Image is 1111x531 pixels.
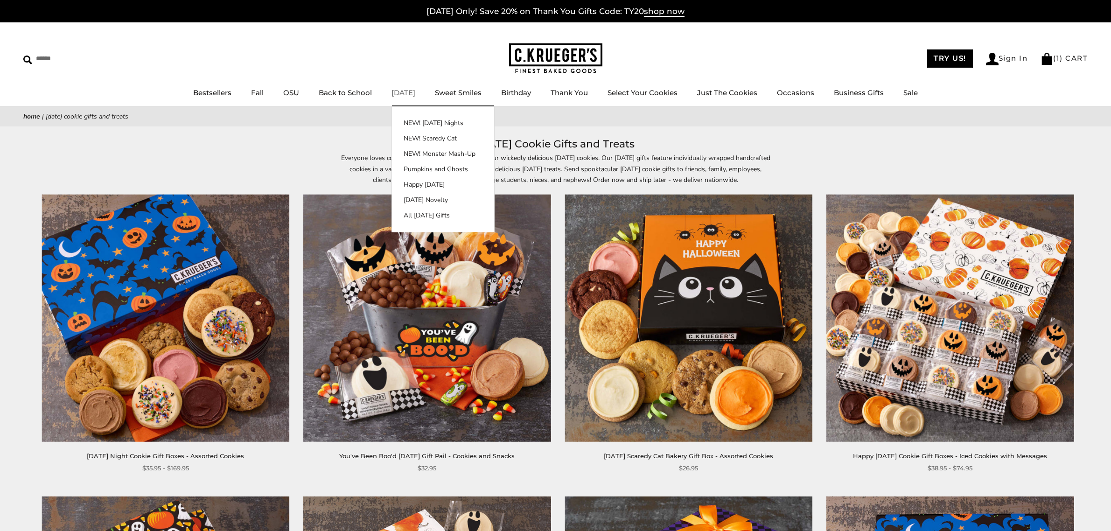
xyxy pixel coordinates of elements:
[551,88,588,97] a: Thank You
[418,463,436,473] span: $32.95
[509,43,602,74] img: C.KRUEGER'S
[501,88,531,97] a: Birthday
[37,136,1074,153] h1: [DATE] Cookie Gifts and Treats
[87,452,244,460] a: [DATE] Night Cookie Gift Boxes - Assorted Cookies
[1041,54,1088,63] a: (1) CART
[42,112,44,121] span: |
[392,210,494,220] a: All [DATE] Gifts
[391,88,415,97] a: [DATE]
[251,88,264,97] a: Fall
[1056,54,1060,63] span: 1
[986,53,1028,65] a: Sign In
[927,49,973,68] a: TRY US!
[23,51,134,66] input: Search
[903,88,918,97] a: Sale
[644,7,685,17] span: shop now
[319,88,372,97] a: Back to School
[303,195,551,442] img: You've Been Boo'd Halloween Gift Pail - Cookies and Snacks
[42,195,289,442] img: Halloween Night Cookie Gift Boxes - Assorted Cookies
[986,53,999,65] img: Account
[565,195,812,442] img: Halloween Scaredy Cat Bakery Gift Box - Assorted Cookies
[392,180,494,189] a: Happy [DATE]
[23,111,1088,122] nav: breadcrumbs
[604,452,773,460] a: [DATE] Scaredy Cat Bakery Gift Box - Assorted Cookies
[283,88,299,97] a: OSU
[435,88,482,97] a: Sweet Smiles
[339,452,515,460] a: You've Been Boo'd [DATE] Gift Pail - Cookies and Snacks
[928,463,972,473] span: $38.95 - $74.95
[834,88,884,97] a: Business Gifts
[426,7,685,17] a: [DATE] Only! Save 20% on Thank You Gifts Code: TY20shop now
[142,463,189,473] span: $35.95 - $169.95
[392,133,494,143] a: NEW! Scaredy Cat
[392,149,494,159] a: NEW! Monster Mash-Up
[46,112,128,121] span: [DATE] Cookie Gifts and Treats
[565,195,812,442] a: Halloween Scaredy Cat Bakery Gift Box - Assorted Cookies
[23,56,32,64] img: Search
[697,88,757,97] a: Just The Cookies
[23,112,40,121] a: Home
[392,118,494,128] a: NEW! [DATE] Nights
[193,88,231,97] a: Bestsellers
[341,153,770,185] p: Everyone loves cookies! And they’ll especially love our wickedly delicious [DATE] cookies. Our [D...
[679,463,698,473] span: $26.95
[1041,53,1053,65] img: Bag
[392,195,494,205] a: [DATE] Novelty
[826,195,1074,442] img: Happy Halloween Cookie Gift Boxes - Iced Cookies with Messages
[392,164,494,174] a: Pumpkins and Ghosts
[777,88,814,97] a: Occasions
[853,452,1047,460] a: Happy [DATE] Cookie Gift Boxes - Iced Cookies with Messages
[608,88,678,97] a: Select Your Cookies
